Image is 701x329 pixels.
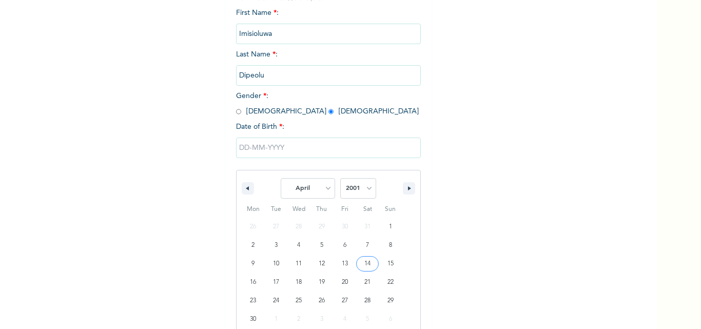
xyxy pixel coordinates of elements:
span: Last Name : [236,51,421,79]
button: 5 [310,236,334,255]
span: 14 [364,255,371,273]
button: 9 [242,255,265,273]
span: 1 [389,218,392,236]
button: 4 [287,236,310,255]
input: DD-MM-YYYY [236,138,421,158]
button: 17 [265,273,288,292]
button: 21 [356,273,379,292]
span: 17 [273,273,279,292]
span: 10 [273,255,279,273]
button: 11 [287,255,310,273]
span: 16 [250,273,256,292]
span: 13 [342,255,348,273]
button: 14 [356,255,379,273]
button: 3 [265,236,288,255]
span: 2 [251,236,255,255]
span: Fri [333,201,356,218]
span: 18 [296,273,302,292]
span: 29 [387,292,394,310]
button: 30 [242,310,265,328]
button: 13 [333,255,356,273]
span: 20 [342,273,348,292]
button: 19 [310,273,334,292]
button: 6 [333,236,356,255]
button: 28 [356,292,379,310]
span: 27 [342,292,348,310]
button: 25 [287,292,310,310]
span: Date of Birth : [236,122,284,132]
span: Thu [310,201,334,218]
input: Enter your first name [236,24,421,44]
button: 15 [379,255,402,273]
span: 23 [250,292,256,310]
button: 8 [379,236,402,255]
span: Mon [242,201,265,218]
span: Tue [265,201,288,218]
button: 27 [333,292,356,310]
button: 24 [265,292,288,310]
span: 3 [275,236,278,255]
span: 8 [389,236,392,255]
button: 10 [265,255,288,273]
button: 26 [310,292,334,310]
span: Sun [379,201,402,218]
button: 18 [287,273,310,292]
span: 7 [366,236,369,255]
button: 20 [333,273,356,292]
span: 9 [251,255,255,273]
span: Sat [356,201,379,218]
span: 5 [320,236,323,255]
span: 19 [319,273,325,292]
span: First Name : [236,9,421,37]
button: 23 [242,292,265,310]
span: 21 [364,273,371,292]
span: 4 [297,236,300,255]
span: 28 [364,292,371,310]
span: Gender : [DEMOGRAPHIC_DATA] [DEMOGRAPHIC_DATA] [236,92,419,115]
button: 7 [356,236,379,255]
button: 12 [310,255,334,273]
button: 22 [379,273,402,292]
span: 6 [343,236,346,255]
button: 2 [242,236,265,255]
span: 12 [319,255,325,273]
span: 11 [296,255,302,273]
span: 24 [273,292,279,310]
span: 26 [319,292,325,310]
span: Wed [287,201,310,218]
button: 16 [242,273,265,292]
span: 15 [387,255,394,273]
span: 25 [296,292,302,310]
button: 29 [379,292,402,310]
input: Enter your last name [236,65,421,86]
span: 30 [250,310,256,328]
span: 22 [387,273,394,292]
button: 1 [379,218,402,236]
